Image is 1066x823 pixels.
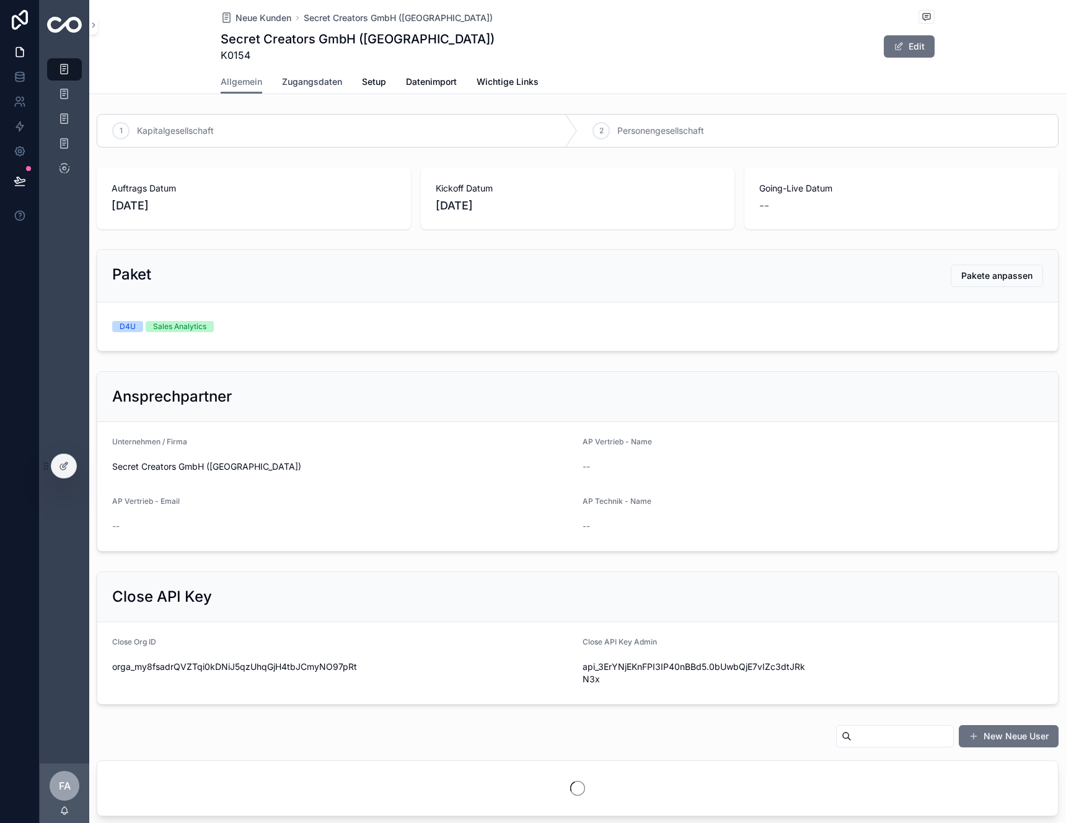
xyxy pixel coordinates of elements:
span: Going-Live Datum [759,182,1044,195]
span: orga_my8fsadrQVZTqi0kDNiJ5qzUhqGjH4tbJCmyNO97pRt [112,661,573,673]
button: Pakete anpassen [951,265,1043,287]
span: Secret Creators GmbH ([GEOGRAPHIC_DATA]) [112,460,573,473]
span: Neue Kunden [236,12,291,24]
div: D4U [120,321,136,332]
span: Kickoff Datum [436,182,720,195]
span: 2 [599,126,604,136]
span: Allgemein [221,76,262,88]
a: Setup [362,71,386,95]
a: Datenimport [406,71,457,95]
h2: Paket [112,265,151,284]
span: 1 [120,126,123,136]
button: New Neue User [959,725,1059,747]
span: Close API Key Admin [583,637,657,646]
span: Close Org ID [112,637,156,646]
span: FA [59,778,71,793]
div: scrollable content [40,50,89,196]
h2: Close API Key [112,587,212,607]
a: Zugangsdaten [282,71,342,95]
span: AP Vertrieb - Email [112,496,180,506]
span: Wichtige Links [477,76,539,88]
span: AP Vertrieb - Name [583,437,652,446]
span: Unternehmen / Firma [112,437,187,446]
button: Edit [884,35,935,58]
span: Setup [362,76,386,88]
span: AP Technik - Name [583,496,651,506]
a: Neue Kunden [221,12,291,24]
span: -- [759,197,769,214]
span: -- [583,520,590,532]
h1: Secret Creators GmbH ([GEOGRAPHIC_DATA]) [221,30,495,48]
span: api_3ErYNjEKnFPI3IP40nBBd5.0bUwbQjE7vIZc3dtJRkN3x [583,661,808,685]
span: Personengesellschaft [617,125,704,137]
span: -- [112,520,120,532]
div: Sales Analytics [153,321,206,332]
span: Datenimport [406,76,457,88]
span: Auftrags Datum [112,182,396,195]
span: -- [583,460,590,473]
span: [DATE] [112,197,396,214]
a: Secret Creators GmbH ([GEOGRAPHIC_DATA]) [304,12,493,24]
a: Allgemein [221,71,262,94]
h2: Ansprechpartner [112,387,232,407]
a: Wichtige Links [477,71,539,95]
span: [DATE] [436,197,720,214]
span: K0154 [221,48,495,63]
img: App logo [47,17,82,33]
span: Zugangsdaten [282,76,342,88]
span: Pakete anpassen [961,270,1033,282]
span: Kapitalgesellschaft [137,125,214,137]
